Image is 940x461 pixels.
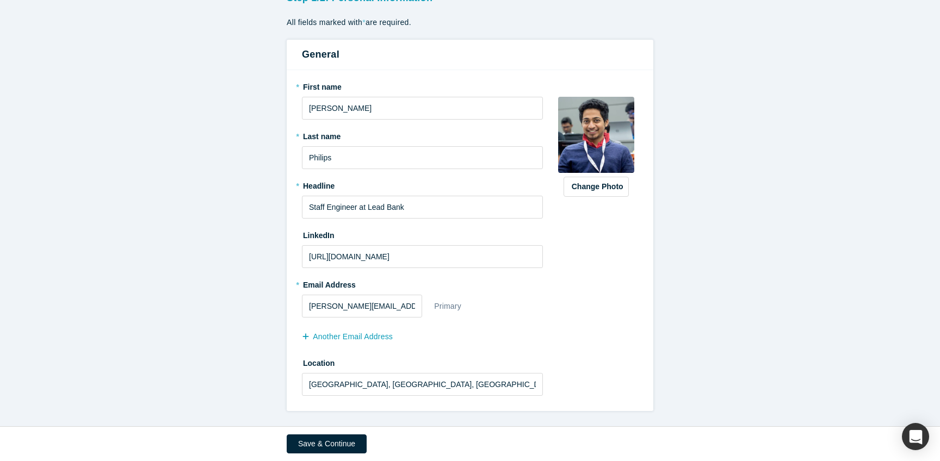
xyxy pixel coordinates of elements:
[302,177,543,192] label: Headline
[558,97,634,173] img: Profile user default
[302,127,543,142] label: Last name
[302,196,543,219] input: Partner, CEO
[434,297,462,316] div: Primary
[302,47,638,62] h3: General
[302,327,404,346] button: another Email Address
[302,78,543,93] label: First name
[302,354,543,369] label: Location
[302,276,356,291] label: Email Address
[287,434,367,453] button: Save & Continue
[564,177,629,197] button: Change Photo
[302,373,543,396] input: Enter a location
[287,17,653,28] p: All fields marked with are required.
[302,226,335,241] label: LinkedIn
